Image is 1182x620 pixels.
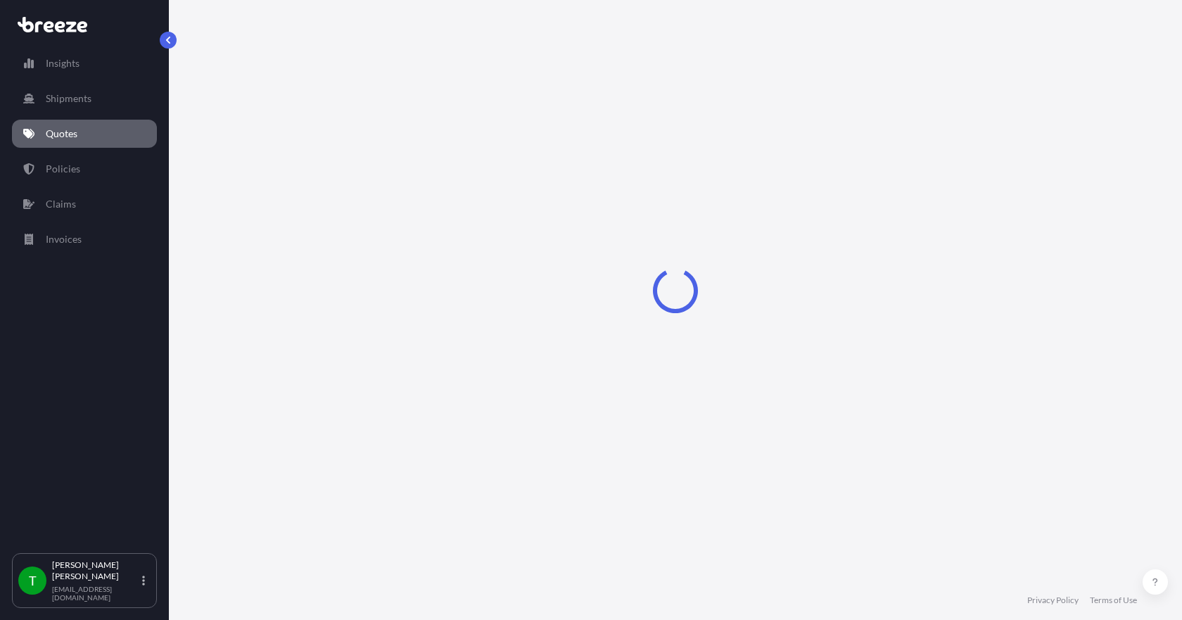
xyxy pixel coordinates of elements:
a: Shipments [12,84,157,113]
a: Insights [12,49,157,77]
a: Invoices [12,225,157,253]
p: [EMAIL_ADDRESS][DOMAIN_NAME] [52,585,139,602]
p: Policies [46,162,80,176]
a: Terms of Use [1090,595,1137,606]
a: Privacy Policy [1027,595,1079,606]
a: Quotes [12,120,157,148]
p: Shipments [46,91,91,106]
p: Insights [46,56,80,70]
p: [PERSON_NAME] [PERSON_NAME] [52,559,139,582]
p: Invoices [46,232,82,246]
span: T [29,574,37,588]
p: Claims [46,197,76,211]
a: Claims [12,190,157,218]
a: Policies [12,155,157,183]
p: Quotes [46,127,77,141]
